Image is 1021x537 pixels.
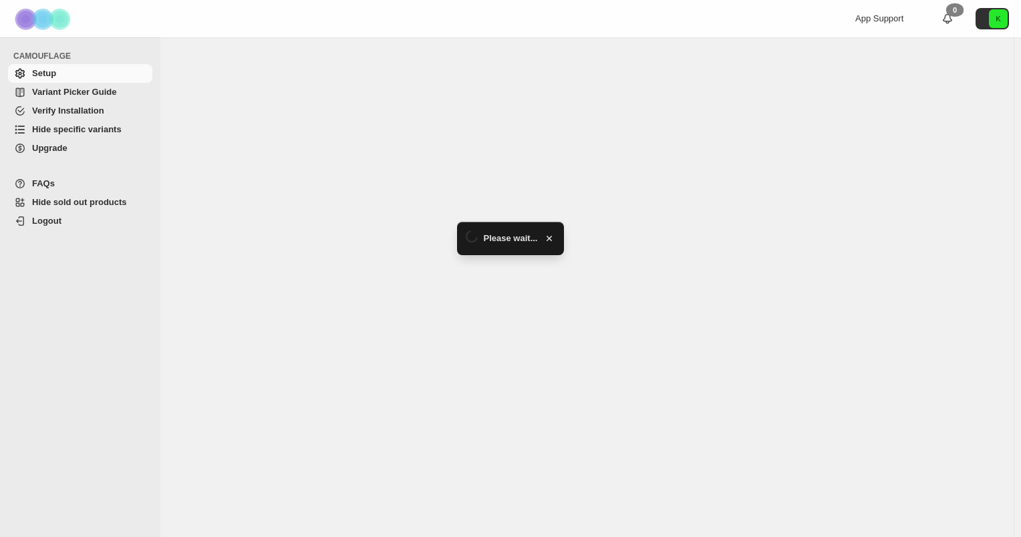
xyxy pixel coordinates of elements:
span: FAQs [32,178,55,188]
button: Avatar with initials K [976,8,1009,29]
a: Variant Picker Guide [8,83,152,102]
span: Logout [32,216,61,226]
span: Variant Picker Guide [32,87,116,97]
a: FAQs [8,174,152,193]
a: Hide sold out products [8,193,152,212]
a: Hide specific variants [8,120,152,139]
a: Verify Installation [8,102,152,120]
img: Camouflage [11,1,78,37]
span: Hide specific variants [32,124,122,134]
span: CAMOUFLAGE [13,51,154,61]
div: 0 [946,3,964,17]
span: Verify Installation [32,106,104,116]
span: Hide sold out products [32,197,127,207]
span: Upgrade [32,143,67,153]
span: Please wait... [484,232,538,245]
text: K [996,15,1001,23]
span: App Support [855,13,903,23]
a: Upgrade [8,139,152,158]
a: 0 [941,12,954,25]
span: Setup [32,68,56,78]
span: Avatar with initials K [989,9,1008,28]
a: Logout [8,212,152,230]
a: Setup [8,64,152,83]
